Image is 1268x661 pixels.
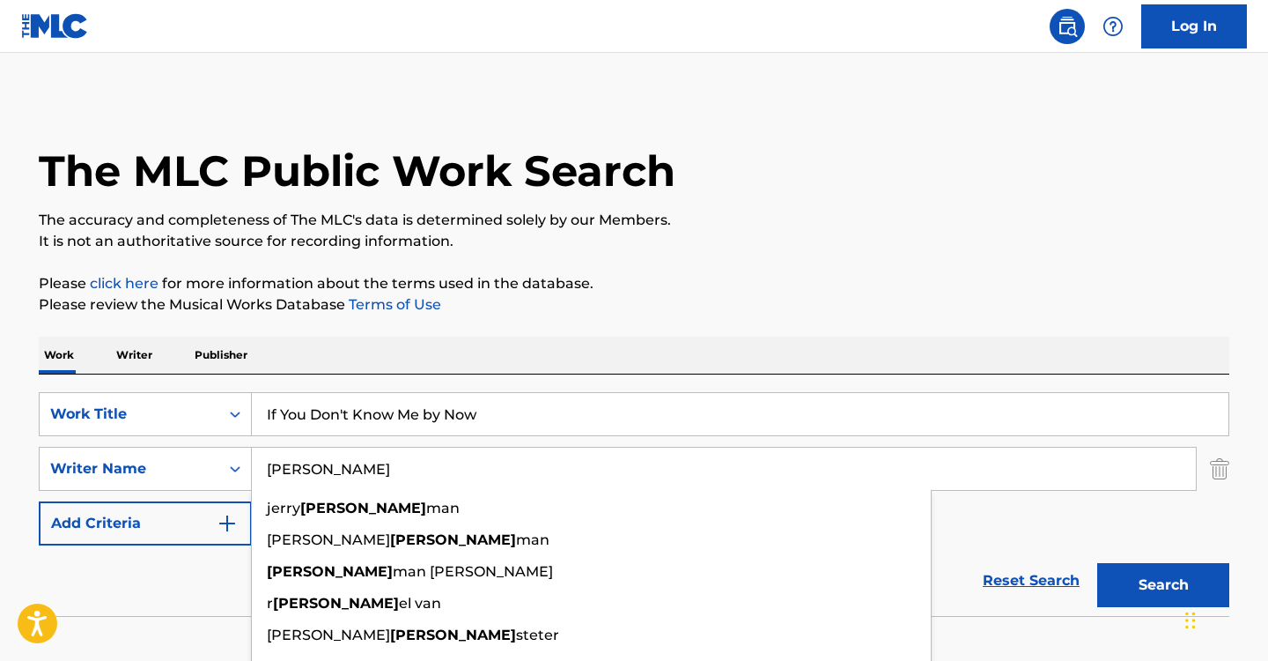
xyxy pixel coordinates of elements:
span: man [516,531,549,548]
strong: [PERSON_NAME] [300,500,426,516]
span: man [426,500,460,516]
a: Public Search [1050,9,1085,44]
strong: [PERSON_NAME] [390,627,516,643]
strong: [PERSON_NAME] [390,531,516,548]
div: Help [1095,9,1131,44]
strong: [PERSON_NAME] [273,595,399,612]
img: MLC Logo [21,13,89,39]
img: search [1057,16,1078,37]
iframe: Chat Widget [1180,576,1268,661]
span: steter [516,627,559,643]
a: click here [90,275,158,292]
h1: The MLC Public Work Search [39,145,675,197]
div: Work Title [50,404,209,425]
a: Terms of Use [345,296,441,313]
button: Search [1097,563,1229,607]
a: Log In [1141,4,1247,48]
div: Writer Name [50,458,209,479]
strong: [PERSON_NAME] [267,563,393,580]
img: help [1102,16,1124,37]
p: Writer [111,337,158,374]
a: Reset Search [974,561,1088,600]
div: Drag [1185,594,1196,647]
img: Delete Criterion [1210,447,1229,491]
p: Work [39,337,79,374]
p: Please review the Musical Works Database [39,294,1229,316]
p: The accuracy and completeness of The MLC's data is determined solely by our Members. [39,210,1229,231]
p: It is not an authoritative source for recording information. [39,231,1229,252]
form: Search Form [39,392,1229,616]
span: el van [399,595,441,612]
img: 9d2ae6d4665cec9f34b9.svg [217,513,238,534]
span: r [267,595,273,612]
p: Publisher [189,337,253,374]
span: man [PERSON_NAME] [393,563,553,580]
span: [PERSON_NAME] [267,627,390,643]
span: jerry [267,500,300,516]
span: [PERSON_NAME] [267,531,390,548]
p: Please for more information about the terms used in the database. [39,273,1229,294]
button: Add Criteria [39,501,252,546]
